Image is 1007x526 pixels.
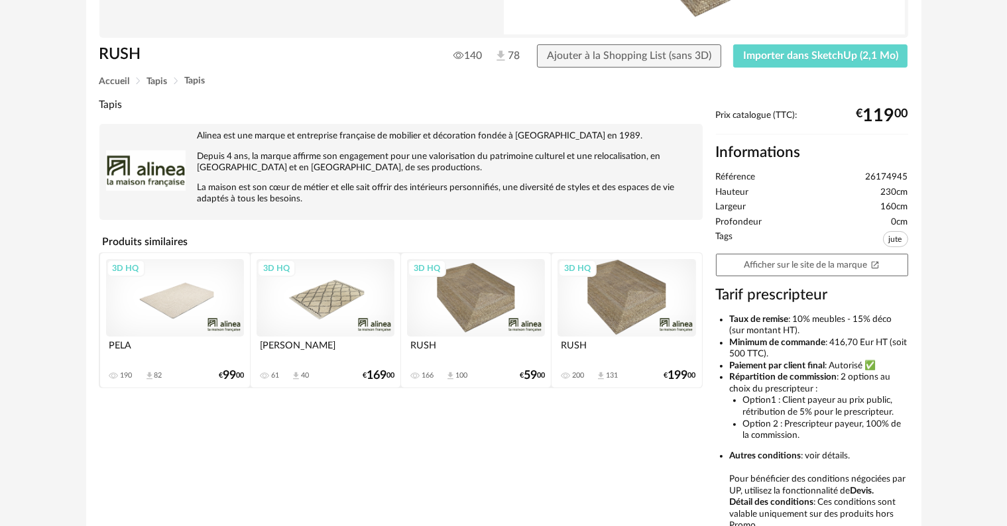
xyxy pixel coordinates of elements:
img: brand logo [106,131,186,210]
h4: Produits similaires [99,232,703,252]
span: Download icon [596,371,606,381]
span: 0cm [892,217,908,229]
li: : Autorisé ✅ [729,360,908,372]
span: 78 [494,49,512,64]
b: Répartition de commission [729,372,837,382]
span: 199 [668,371,688,380]
div: 61 [271,371,279,380]
span: Tapis [185,76,206,85]
span: Open In New icon [870,260,880,269]
b: Paiement par client final [729,361,825,370]
span: Tags [716,231,733,250]
div: [PERSON_NAME] [257,337,394,363]
p: Depuis 4 ans, la marque affirme son engagement pour une valorisation du patrimoine culturel et un... [106,151,696,174]
a: 3D HQ PELA 190 Download icon 82 €9900 [100,253,250,388]
div: 82 [154,371,162,380]
span: Hauteur [716,187,749,199]
div: € 00 [857,111,908,121]
a: 3D HQ RUSH 166 Download icon 100 €5900 [401,253,551,388]
div: PELA [106,337,244,363]
div: 166 [422,371,434,380]
span: Download icon [291,371,301,381]
div: 3D HQ [408,260,446,277]
div: 3D HQ [107,260,145,277]
div: Breadcrumb [99,76,908,86]
span: Ajouter à la Shopping List (sans 3D) [547,50,711,61]
span: 160cm [881,201,908,213]
div: € 00 [219,371,244,380]
span: jute [883,231,908,247]
div: € 00 [363,371,394,380]
p: Alinea est une marque et entreprise française de mobilier et décoration fondée à [GEOGRAPHIC_DATA... [106,131,696,142]
p: La maison est son cœur de métier et elle sait offrir des intérieurs personnifiés, une diversité d... [106,182,696,205]
div: RUSH [407,337,545,363]
span: Download icon [445,371,455,381]
div: 3D HQ [558,260,597,277]
li: Option1 : Client payeur au prix public, rétribution de 5% pour le prescripteur. [742,395,908,418]
b: Autres conditions [729,451,801,460]
span: Download icon [145,371,154,381]
span: Tapis [147,77,168,86]
li: : 416,70 Eur HT (soit 500 TTC). [729,337,908,360]
span: 230cm [881,187,908,199]
a: Afficher sur le site de la marqueOpen In New icon [716,254,908,277]
h1: RUSH [99,44,429,65]
div: Tapis [99,98,703,112]
span: 140 [453,49,482,62]
div: Prix catalogue (TTC): [716,110,908,134]
span: Profondeur [716,217,762,229]
button: Importer dans SketchUp (2,1 Mo) [733,44,908,68]
span: Importer dans SketchUp (2,1 Mo) [743,50,898,61]
a: 3D HQ RUSH 200 Download icon 131 €19900 [552,253,701,388]
b: Taux de remise [729,315,788,324]
span: Référence [716,172,756,184]
a: 3D HQ [PERSON_NAME] 61 Download icon 40 €16900 [251,253,400,388]
b: Devis. [850,486,874,496]
b: Détail des conditions [729,498,813,507]
div: 200 [572,371,584,380]
li: : voir détails. [729,450,908,462]
h2: Informations [716,143,908,162]
div: 190 [121,371,133,380]
span: Largeur [716,201,746,213]
h3: Tarif prescripteur [716,286,908,305]
div: 3D HQ [257,260,296,277]
span: Accueil [99,77,130,86]
span: 26174945 [866,172,908,184]
span: 59 [524,371,537,380]
div: € 00 [520,371,545,380]
div: 100 [455,371,467,380]
div: € 00 [664,371,696,380]
li: : 10% meubles - 15% déco (sur montant HT). [729,314,908,337]
div: 40 [301,371,309,380]
span: 169 [367,371,386,380]
li: Option 2 : Prescripteur payeur, 100% de la commission. [742,419,908,442]
div: RUSH [558,337,695,363]
img: Téléchargements [494,49,508,63]
button: Ajouter à la Shopping List (sans 3D) [537,44,721,68]
b: Minimum de commande [729,338,825,347]
span: 99 [223,371,236,380]
li: : 2 options au choix du prescripteur : [729,372,908,441]
span: 119 [863,111,895,121]
div: 131 [606,371,618,380]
